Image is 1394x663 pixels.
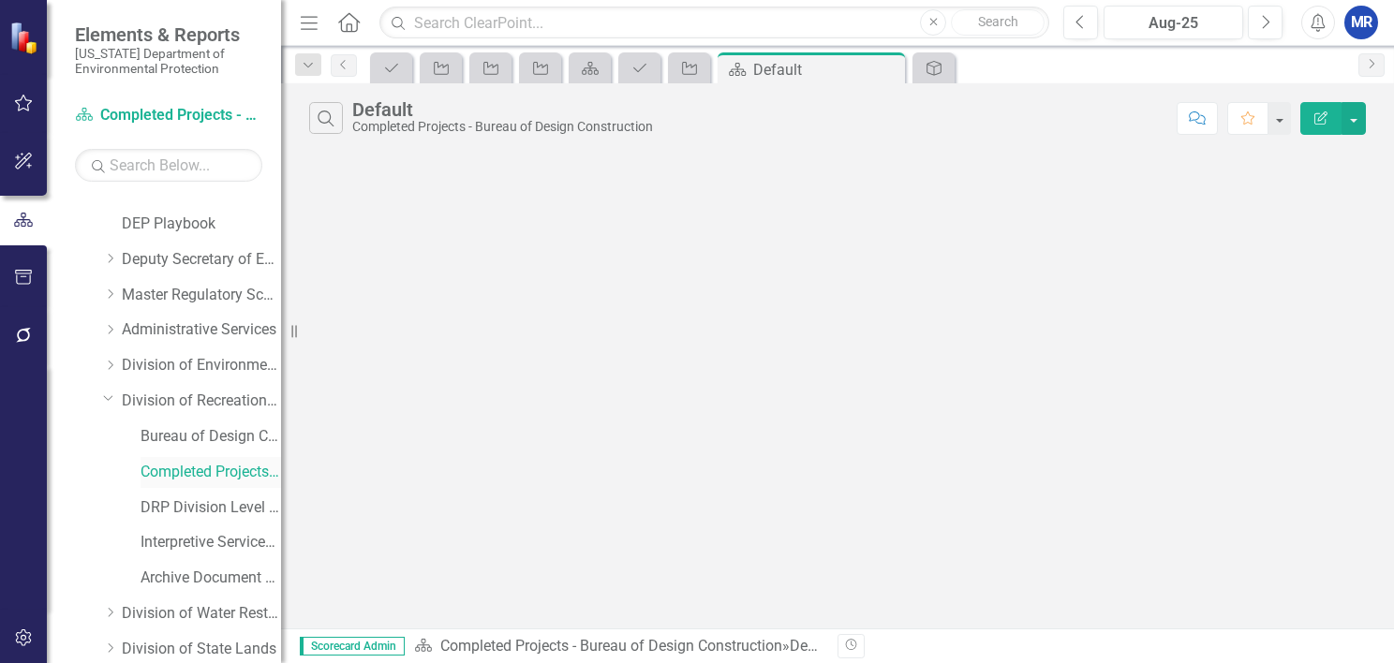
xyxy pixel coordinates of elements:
span: Search [978,14,1018,29]
a: Interpretive Services Projects [141,532,281,553]
button: MR [1344,6,1378,39]
span: Scorecard Admin [300,637,405,656]
a: Completed Projects - Bureau of Design Construction [440,637,782,655]
a: Division of Environmental Assessment and Restoration [122,355,281,376]
a: Bureau of Design Construction [141,426,281,448]
small: [US_STATE] Department of Environmental Protection [75,46,262,77]
div: Default [790,637,838,655]
input: Search Below... [75,149,262,182]
a: Division of Water Restoration Assistance [122,603,281,625]
a: Archive Document Tracker [141,567,281,589]
button: Search [951,9,1045,36]
a: DEP Playbook [122,214,281,235]
a: DRP Division Level Metrics [141,497,281,519]
div: Aug-25 [1110,12,1237,35]
a: Division of State Lands [122,639,281,660]
a: Completed Projects - Bureau of Design Construction [141,462,281,483]
a: Administrative Services [122,319,281,341]
button: Aug-25 [1104,6,1243,39]
div: Default [352,99,653,120]
a: Deputy Secretary of Ecosystem Restoration [122,249,281,271]
a: Master Regulatory Scorecard [122,285,281,306]
div: » [414,636,823,657]
a: Completed Projects - Bureau of Design Construction [75,105,262,126]
img: ClearPoint Strategy [9,22,42,54]
span: Elements & Reports [75,23,262,46]
a: Division of Recreation and Parks [122,390,281,412]
div: Default [753,58,900,81]
div: Completed Projects - Bureau of Design Construction [352,120,653,134]
input: Search ClearPoint... [379,7,1049,39]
